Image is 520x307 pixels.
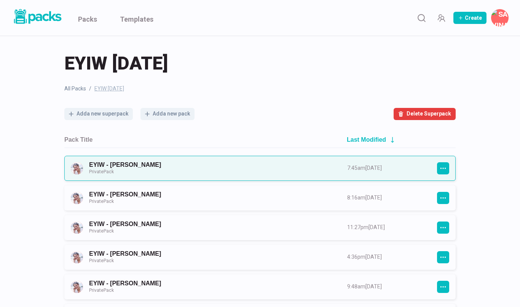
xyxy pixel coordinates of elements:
[64,108,133,120] button: Adda new superpack
[64,136,93,143] h2: Pack Title
[491,9,509,27] button: Savina Tilmann
[89,85,91,93] span: /
[414,10,429,25] button: Search
[11,8,63,28] a: Packs logo
[347,136,386,143] h2: Last Modified
[453,12,487,24] button: Create Pack
[140,108,195,120] button: Adda new pack
[64,51,168,76] span: EYIW [DATE]
[94,85,124,93] span: EYIW [DATE]
[434,10,449,25] button: Manage Team Invites
[64,85,456,93] nav: breadcrumb
[64,85,86,93] a: All Packs
[11,8,63,25] img: Packs logo
[394,108,456,120] button: Delete Superpack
